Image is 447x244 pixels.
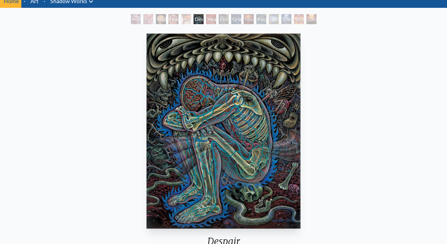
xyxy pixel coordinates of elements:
img: Despair-1996-Alex-Grey-watermarked.jpg [146,34,301,229]
div: Headache [206,14,216,24]
div: Portrait of an Artist 2 [131,14,141,24]
div: Endarkenment [219,14,229,24]
div: Nuclear Crucifixion [244,14,254,24]
div: Despair [194,14,204,24]
div: Portrait of an Artist 1 [143,14,153,24]
div: Skull Fetus [156,14,166,24]
div: Insomnia [181,14,191,24]
div: Fear [168,14,178,24]
div: [DEMOGRAPHIC_DATA] & the Two Thieves [306,14,317,24]
div: Grieving [231,14,241,24]
div: Purging [256,14,266,24]
div: Deities & Demons Drinking from the Milky Pool [269,14,279,24]
div: The Soul Finds It's Way [281,14,291,24]
div: Wrathful Deity [294,14,304,24]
